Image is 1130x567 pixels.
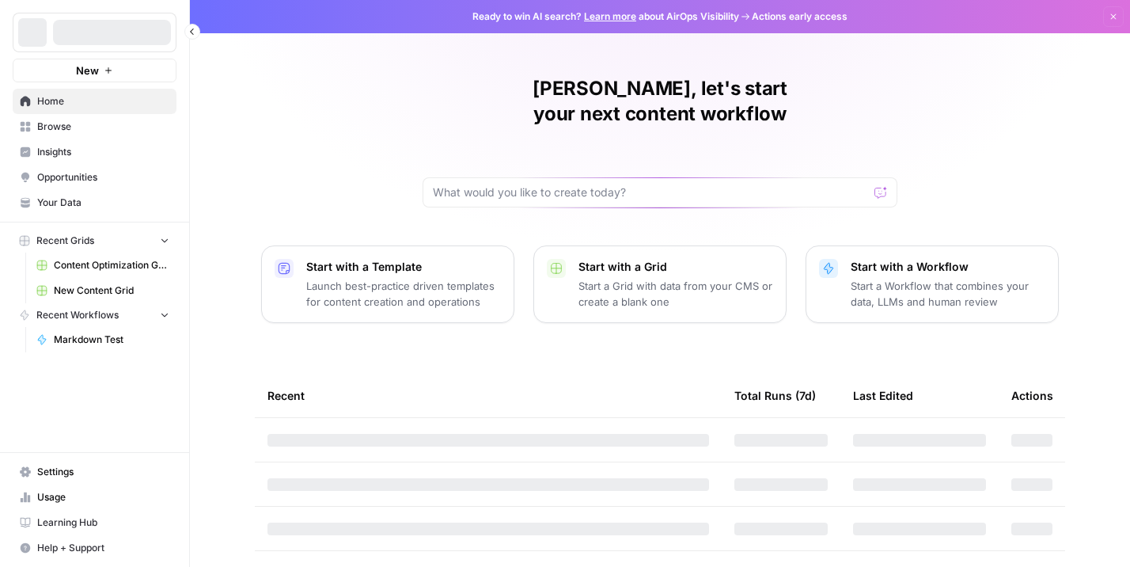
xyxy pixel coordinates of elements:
[37,120,169,134] span: Browse
[851,259,1045,275] p: Start with a Workflow
[29,278,176,303] a: New Content Grid
[533,245,787,323] button: Start with a GridStart a Grid with data from your CMS or create a blank one
[37,541,169,555] span: Help + Support
[584,10,636,22] a: Learn more
[13,139,176,165] a: Insights
[853,374,913,417] div: Last Edited
[37,196,169,210] span: Your Data
[29,253,176,278] a: Content Optimization Grid
[13,229,176,253] button: Recent Grids
[13,485,176,510] a: Usage
[13,114,176,139] a: Browse
[752,10,847,24] span: Actions early access
[806,245,1059,323] button: Start with a WorkflowStart a Workflow that combines your data, LLMs and human review
[1011,374,1053,417] div: Actions
[261,245,514,323] button: Start with a TemplateLaunch best-practice driven templates for content creation and operations
[306,278,501,310] p: Launch best-practice driven templates for content creation and operations
[13,510,176,535] a: Learning Hub
[29,327,176,352] a: Markdown Test
[76,63,99,78] span: New
[423,76,897,127] h1: [PERSON_NAME], let's start your next content workflow
[37,465,169,479] span: Settings
[37,490,169,504] span: Usage
[54,258,169,272] span: Content Optimization Grid
[37,94,169,108] span: Home
[433,185,868,200] input: What would you like to create today?
[306,259,501,275] p: Start with a Template
[37,516,169,530] span: Learning Hub
[13,59,176,82] button: New
[13,303,176,327] button: Recent Workflows
[578,278,773,310] p: Start a Grid with data from your CMS or create a blank one
[267,374,709,417] div: Recent
[36,308,119,322] span: Recent Workflows
[13,190,176,215] a: Your Data
[578,259,773,275] p: Start with a Grid
[13,535,176,561] button: Help + Support
[13,165,176,190] a: Opportunities
[37,170,169,185] span: Opportunities
[13,89,176,114] a: Home
[734,374,816,417] div: Total Runs (7d)
[851,278,1045,310] p: Start a Workflow that combines your data, LLMs and human review
[36,234,94,248] span: Recent Grids
[37,145,169,159] span: Insights
[472,10,739,24] span: Ready to win AI search? about AirOps Visibility
[54,333,169,347] span: Markdown Test
[54,283,169,298] span: New Content Grid
[13,459,176,485] a: Settings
